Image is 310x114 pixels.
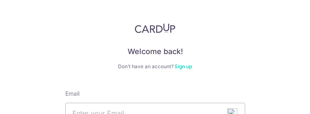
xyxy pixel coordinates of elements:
img: CardUp Logo [135,23,176,33]
label: Email [65,89,79,98]
div: Don’t have an account? [65,63,245,70]
a: Sign up [174,63,192,69]
h4: Welcome back! [65,47,245,57]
